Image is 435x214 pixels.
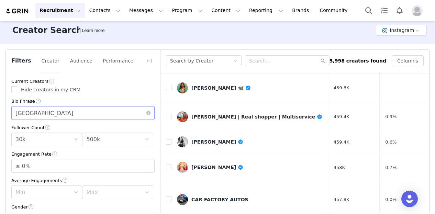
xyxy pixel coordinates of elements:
span: Filters [11,57,31,65]
i: icon: down [74,190,78,195]
img: v2 [177,82,188,93]
span: 459.4K [334,113,349,120]
a: [PERSON_NAME] [177,162,323,173]
div: Tooltip anchor [80,27,106,34]
button: Audience [70,55,93,66]
a: Brands [288,3,315,18]
button: Recruitment [35,3,85,18]
input: Engagement Rate [12,159,154,172]
button: Search [361,3,376,18]
button: Program [168,3,207,18]
a: [PERSON_NAME] 🦋 [177,82,323,93]
button: Content [207,3,245,18]
img: v2 [177,162,188,173]
a: Community [316,3,355,18]
div: Follower Count [11,124,155,131]
a: [PERSON_NAME] | Real shopper | Multiservice [177,111,323,122]
button: Profile [408,5,430,16]
div: Search by Creator [170,56,213,66]
img: placeholder-profile.jpg [412,5,423,16]
div: [PERSON_NAME] [191,165,244,170]
i: icon: down [145,190,149,195]
div: Gender [11,203,155,211]
button: Performance [102,55,134,66]
img: v2 [177,136,188,147]
span: 0.9% [385,113,397,120]
i: icon: search [321,58,325,63]
span: 0.7% [385,164,397,171]
span: 459.8K [334,85,349,91]
span: 459.4K [334,139,349,146]
button: Reporting [245,3,288,18]
span: Hide creators in my CRM [18,87,83,92]
button: Instagram [376,25,427,36]
button: Contacts [85,3,125,18]
div: Max [86,189,141,196]
div: CAR FACTORY AUTOS [191,197,248,202]
div: Average Engagements [11,177,155,184]
div: [PERSON_NAME] [191,139,244,145]
div: 5,998 creators found [330,57,386,65]
h3: Creator Search [12,24,82,36]
div: 500k [86,133,100,146]
button: Notifications [392,3,407,18]
div: Open Intercom Messenger [401,191,418,207]
div: Current Creators [11,78,155,85]
span: 0.6% [385,139,397,146]
div: Min [15,189,70,196]
img: v2 [177,111,188,122]
div: [PERSON_NAME] 🦋 [191,85,251,91]
span: 0.0% [385,196,397,203]
img: v2 [177,194,188,205]
div: Engagement Rate [11,150,155,158]
span: 457.8K [334,196,349,203]
span: 458K [334,164,345,171]
i: icon: close-circle [146,111,150,115]
button: Columns [392,55,424,66]
input: Search... [245,55,330,66]
i: icon: down [233,59,237,64]
input: Enter keyword [11,106,155,120]
img: grin logo [5,8,30,14]
div: 30k [15,133,26,146]
a: Tasks [377,3,392,18]
div: Bio Phrase [11,98,155,105]
div: [PERSON_NAME] | Real shopper | Multiservice [191,114,323,120]
button: Messages [125,3,167,18]
a: CAR FACTORY AUTOS [177,194,323,205]
a: [PERSON_NAME] [177,136,323,147]
button: Creator [41,55,60,66]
